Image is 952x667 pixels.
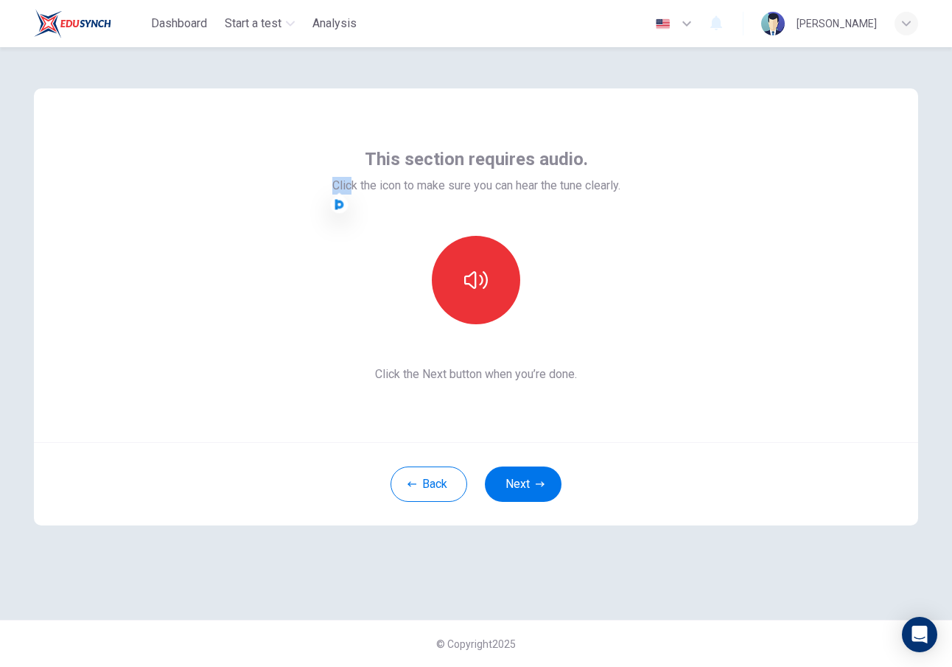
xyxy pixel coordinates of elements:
span: Click the icon to make sure you can hear the tune clearly. [332,177,620,195]
button: Start a test [219,10,301,37]
span: Click the Next button when you’re done. [332,366,620,383]
button: Analysis [307,10,363,37]
span: Start a test [225,15,281,32]
img: en [654,18,672,29]
button: Next [485,467,561,502]
div: Open Intercom Messenger [902,617,937,652]
img: Profile picture [761,12,785,35]
span: Dashboard [151,15,207,32]
span: Analysis [312,15,357,32]
img: EduSynch logo [34,9,111,38]
button: Dashboard [145,10,213,37]
span: © Copyright 2025 [436,638,516,650]
span: This section requires audio. [365,147,588,171]
a: EduSynch logo [34,9,145,38]
div: [PERSON_NAME] [797,15,877,32]
button: Back [391,467,467,502]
